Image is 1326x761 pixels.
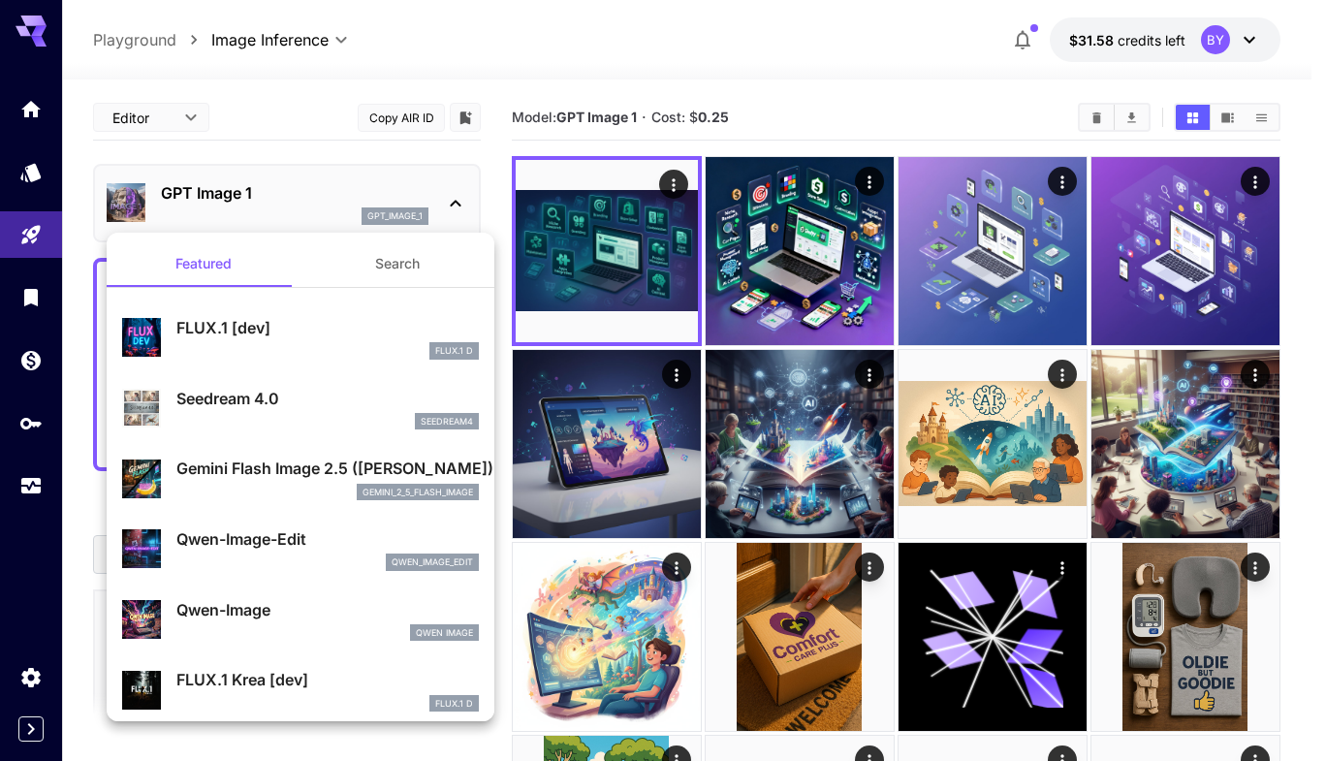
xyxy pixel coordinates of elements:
[176,457,479,480] p: Gemini Flash Image 2.5 ([PERSON_NAME])
[122,379,479,438] div: Seedream 4.0seedream4
[176,387,479,410] p: Seedream 4.0
[416,626,473,640] p: Qwen Image
[421,415,473,428] p: seedream4
[122,520,479,579] div: Qwen-Image-Editqwen_image_edit
[122,308,479,367] div: FLUX.1 [dev]FLUX.1 D
[363,486,473,499] p: gemini_2_5_flash_image
[435,344,473,358] p: FLUX.1 D
[107,240,300,287] button: Featured
[176,668,479,691] p: FLUX.1 Krea [dev]
[122,449,479,508] div: Gemini Flash Image 2.5 ([PERSON_NAME])gemini_2_5_flash_image
[176,316,479,339] p: FLUX.1 [dev]
[176,527,479,551] p: Qwen-Image-Edit
[435,697,473,711] p: FLUX.1 D
[122,590,479,650] div: Qwen-ImageQwen Image
[300,240,494,287] button: Search
[176,598,479,621] p: Qwen-Image
[122,660,479,719] div: FLUX.1 Krea [dev]FLUX.1 D
[392,555,473,569] p: qwen_image_edit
